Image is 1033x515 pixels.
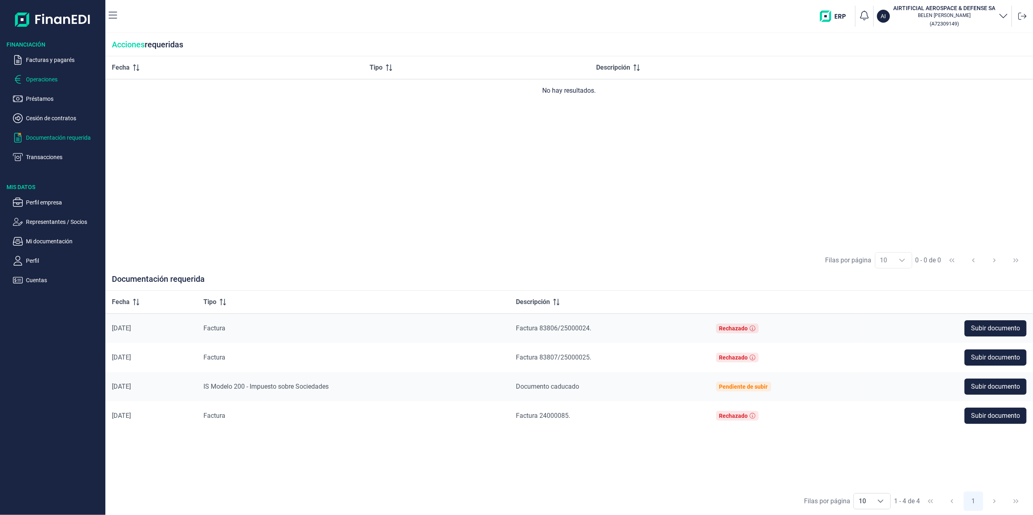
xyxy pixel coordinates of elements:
span: Tipo [370,63,383,72]
button: First Page [921,492,940,511]
p: Facturas y pagarés [26,55,102,65]
div: Documentación requerida [105,274,1033,291]
p: Documentación requerida [26,133,102,143]
span: Tipo [203,297,216,307]
div: [DATE] [112,383,190,391]
span: Factura 83807/25000025. [516,353,591,361]
p: Transacciones [26,152,102,162]
button: Perfil [13,256,102,266]
button: Cesión de contratos [13,113,102,123]
div: requeridas [105,33,1033,56]
button: Page 1 [964,492,983,511]
div: [DATE] [112,353,190,362]
button: First Page [942,251,962,270]
button: Previous Page [964,251,983,270]
button: Representantes / Socios [13,217,102,227]
span: Subir documento [971,353,1020,362]
span: Acciones [112,40,145,49]
div: Choose [892,253,912,268]
small: Copiar cif [930,21,959,27]
img: Logo de aplicación [15,6,91,32]
span: Subir documento [971,323,1020,333]
span: Factura 83806/25000024. [516,324,591,332]
button: Subir documento [965,408,1027,424]
span: Factura 24000085. [516,412,570,419]
button: Documentación requerida [13,133,102,143]
button: Subir documento [965,320,1027,336]
button: Next Page [985,492,1004,511]
button: Transacciones [13,152,102,162]
button: Subir documento [965,379,1027,395]
h3: AIRTIFICIAL AEROSPACE & DEFENSE SA [893,4,995,12]
p: Operaciones [26,74,102,84]
button: Operaciones [13,74,102,84]
span: Factura [203,353,225,361]
span: 1 - 4 de 4 [894,498,920,504]
button: Last Page [1006,251,1026,270]
div: Rechazado [719,354,748,361]
p: Préstamos [26,94,102,104]
p: Representantes / Socios [26,217,102,227]
div: Rechazado [719,413,748,419]
button: Facturas y pagarés [13,55,102,65]
div: Rechazado [719,325,748,332]
div: Choose [871,494,890,509]
p: Perfil [26,256,102,266]
button: Last Page [1006,492,1026,511]
div: Pendiente de subir [719,383,768,390]
div: No hay resultados. [112,86,1027,96]
p: Perfil empresa [26,198,102,207]
div: Filas por página [826,255,872,265]
span: IS Modelo 200 - Impuesto sobre Sociedades [203,383,329,390]
span: Fecha [112,297,130,307]
span: Documento caducado [516,383,579,390]
p: Cuentas [26,275,102,285]
div: Filas por página [804,496,850,506]
span: Fecha [112,63,130,72]
p: BELEN [PERSON_NAME] [893,12,995,19]
div: [DATE] [112,412,190,420]
button: Previous Page [942,492,962,511]
button: AIAIRTIFICIAL AEROSPACE & DEFENSE SABELEN [PERSON_NAME](A72309149) [877,4,1008,28]
p: Cesión de contratos [26,113,102,123]
button: Next Page [985,251,1004,270]
button: Préstamos [13,94,102,104]
span: 10 [854,494,871,509]
p: Mi documentación [26,236,102,246]
span: Subir documento [971,411,1020,421]
span: Descripción [516,297,550,307]
button: Perfil empresa [13,198,102,207]
img: erp [820,11,852,22]
span: Factura [203,324,225,332]
div: [DATE] [112,324,190,332]
button: Mi documentación [13,236,102,246]
button: Subir documento [965,349,1027,366]
span: Descripción [596,63,630,72]
button: Cuentas [13,275,102,285]
span: Subir documento [971,382,1020,392]
span: 0 - 0 de 0 [915,257,941,264]
span: Factura [203,412,225,419]
p: AI [881,12,886,20]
